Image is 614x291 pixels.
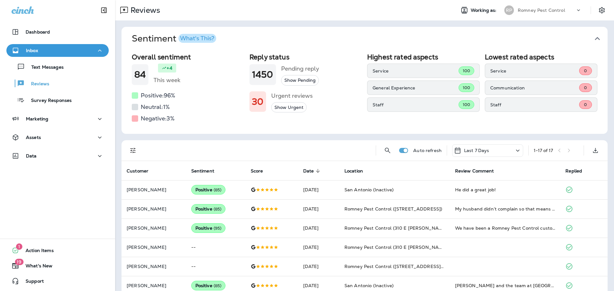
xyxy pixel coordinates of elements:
p: Staff [490,102,579,107]
td: -- [186,257,246,276]
span: Romney Pest Control ([STREET_ADDRESS][US_STATE]) [344,264,469,269]
p: Staff [373,102,459,107]
p: Survey Responses [25,98,72,104]
td: [DATE] [298,257,339,276]
button: Assets [6,131,109,144]
p: Auto refresh [413,148,442,153]
p: [PERSON_NAME] [127,264,181,269]
span: Date [303,168,314,174]
td: [DATE] [298,180,339,199]
h5: This week [153,75,180,85]
span: Romney Pest Control ([STREET_ADDRESS]) [344,206,442,212]
p: Communication [490,85,579,90]
span: Review Comment [455,168,502,174]
h5: Negative: 3 % [141,113,175,124]
p: Inbox [26,48,38,53]
span: ( 95 ) [214,226,222,231]
span: San Antonio (Inactive) [344,283,394,288]
button: Reviews [6,77,109,90]
span: Customer [127,168,157,174]
h1: Sentiment [132,33,216,44]
span: Customer [127,168,148,174]
button: Inbox [6,44,109,57]
span: Location [344,168,371,174]
span: Sentiment [191,168,214,174]
span: 19 [15,259,23,265]
div: Positive [191,281,226,290]
div: He did a great job! [455,187,555,193]
span: 0 [584,85,587,90]
span: Replied [565,168,582,174]
p: Marketing [26,116,48,121]
span: Working as: [471,8,498,13]
span: 100 [463,85,470,90]
p: Reviews [25,81,49,87]
button: Data [6,149,109,162]
div: My husband didn’t complain so that means the jib was done to his perfection 🤣. We are always plea... [455,206,555,212]
h5: Positive: 96 % [141,90,175,101]
td: [DATE] [298,218,339,238]
button: SentimentWhat's This? [127,27,613,50]
button: 1Action Items [6,244,109,257]
div: Positive [191,204,226,214]
h5: Urgent reviews [271,91,313,101]
span: Romney Pest Control (310 E [PERSON_NAME]) [344,244,449,250]
span: Date [303,168,322,174]
button: Collapse Sidebar [95,4,113,17]
div: RP [504,5,514,15]
span: Location [344,168,363,174]
h1: 30 [252,96,264,107]
td: [DATE] [298,238,339,257]
button: Filters [127,144,139,157]
p: [PERSON_NAME] [127,206,181,211]
button: Settings [596,4,608,16]
p: [PERSON_NAME] [127,283,181,288]
span: ( 85 ) [214,206,222,212]
p: Service [490,68,579,73]
button: Text Messages [6,60,109,73]
span: 100 [463,102,470,107]
p: Last 7 Days [464,148,489,153]
p: Romney Pest Control [518,8,565,13]
span: Romney Pest Control (310 E [PERSON_NAME]) [344,225,449,231]
span: San Antonio (Inactive) [344,187,394,193]
div: Positive [191,223,226,233]
p: [PERSON_NAME] [127,226,181,231]
div: SentimentWhat's This? [122,50,608,134]
h2: Overall sentiment [132,53,244,61]
p: +4 [167,65,172,71]
span: 0 [584,102,587,107]
span: Action Items [19,248,54,256]
button: Export as CSV [589,144,602,157]
h2: Highest rated aspects [367,53,480,61]
h5: Neutral: 1 % [141,102,170,112]
button: Search Reviews [381,144,394,157]
button: Show Urgent [271,102,307,113]
p: Text Messages [25,65,64,71]
span: Score [251,168,272,174]
p: Data [26,153,37,158]
button: Dashboard [6,26,109,38]
span: Replied [565,168,590,174]
div: Positive [191,185,226,195]
button: What's This? [178,34,216,43]
div: We have been a Romney Pest Control customer for 18 years. Today, Holly treated the exterior of ou... [455,225,555,231]
p: General Experience [373,85,459,90]
td: -- [186,238,246,257]
p: Reviews [128,5,160,15]
div: What's This? [180,35,214,41]
span: What's New [19,263,52,271]
span: 1 [16,243,22,250]
span: Score [251,168,263,174]
span: Review Comment [455,168,494,174]
button: Show Pending [281,75,319,86]
span: 100 [463,68,470,73]
p: Assets [26,135,41,140]
button: Survey Responses [6,93,109,107]
span: 0 [584,68,587,73]
h1: 84 [134,69,146,80]
span: Sentiment [191,168,223,174]
div: Sidney and the team at Romney were very helpful in exterminating my home. Sidney was incredibly f... [455,282,555,289]
button: Support [6,275,109,287]
button: Marketing [6,112,109,125]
